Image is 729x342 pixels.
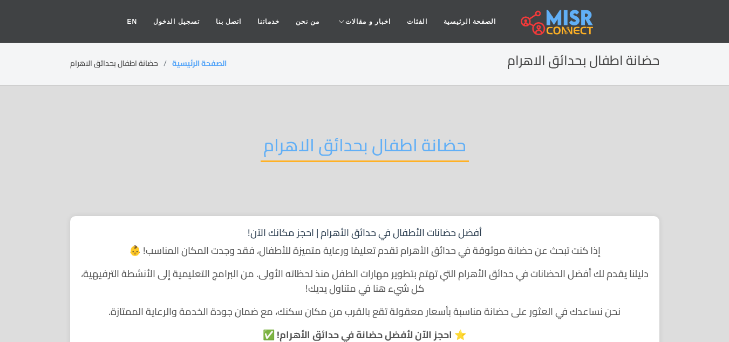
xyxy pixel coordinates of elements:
[435,11,504,32] a: الصفحة الرئيسية
[81,243,649,258] p: إذا كنت تبحث عن حضانة موثوقة في حدائق الأهرام تقدم تعليمًا ورعاية متميزة للأطفال، فقد وجدت المكان...
[261,135,469,162] h2: حضانة اطفال بحدائق الاهرام
[70,58,172,69] li: حضانة اطفال بحدائق الاهرام
[521,8,593,35] img: main.misr_connect
[249,11,288,32] a: خدماتنا
[119,11,146,32] a: EN
[208,11,249,32] a: اتصل بنا
[145,11,207,32] a: تسجيل الدخول
[507,53,659,69] h2: حضانة اطفال بحدائق الاهرام
[345,17,391,26] span: اخبار و مقالات
[172,56,227,70] a: الصفحة الرئيسية
[81,304,649,319] p: نحن نساعدك في العثور على حضانة مناسبة بأسعار معقولة تقع بالقرب من مكان سكنك، مع ضمان جودة الخدمة ...
[399,11,435,32] a: الفئات
[81,327,649,342] p: ⭐ احجز الآن لأفضل حضانة في حدائق الأهرام! ✅
[81,227,649,239] h1: أفضل حضانات الأطفال في حدائق الأهرام | احجز مكانك الآن!
[81,266,649,296] p: دليلنا يقدم لك أفضل الحضانات في حدائق الأهرام التي تهتم بتطوير مهارات الطفل منذ لحظاته الأولى. من...
[328,11,399,32] a: اخبار و مقالات
[288,11,328,32] a: من نحن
